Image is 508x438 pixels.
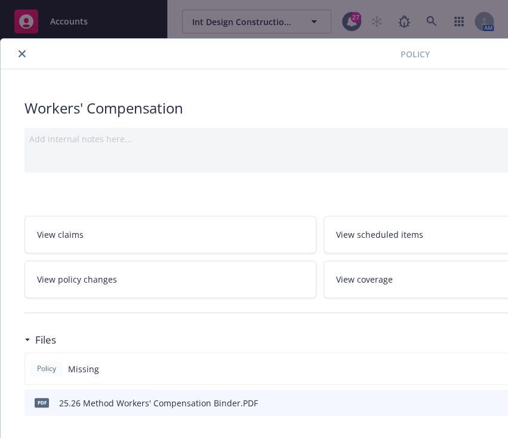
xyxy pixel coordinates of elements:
div: 25.26 Method Workers' Compensation Binder.PDF [59,397,258,409]
span: PDF [35,398,49,407]
h3: Files [35,332,56,348]
a: View claims [24,216,316,253]
span: Policy [401,48,430,60]
span: View claims [37,228,84,241]
span: Policy [35,363,59,374]
span: View policy changes [37,273,117,286]
div: Files [24,332,56,348]
span: Missing [68,363,99,375]
span: View coverage [336,273,393,286]
button: close [15,47,29,61]
a: View policy changes [24,261,316,298]
span: View scheduled items [336,228,423,241]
